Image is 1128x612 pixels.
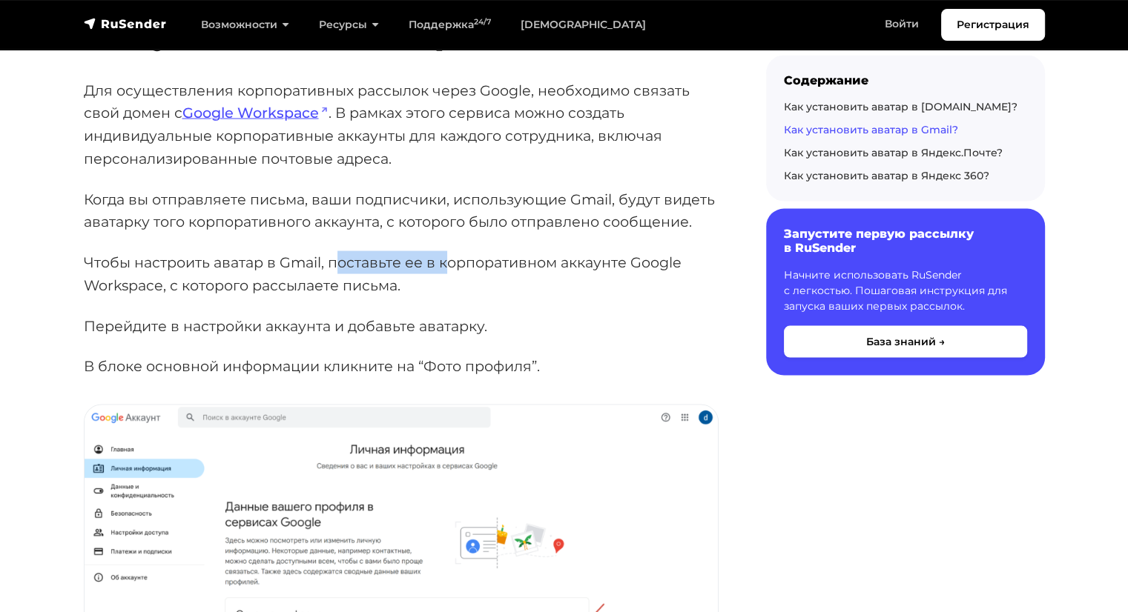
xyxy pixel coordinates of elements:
a: Как установить аватар в [DOMAIN_NAME]? [784,100,1017,113]
p: В блоке основной информации кликните на “Фото профиля”. [84,355,719,378]
a: Запустите первую рассылку в RuSender Начните использовать RuSender с легкостью. Пошаговая инструк... [766,209,1045,375]
img: RuSender [84,16,167,31]
sup: 24/7 [474,17,491,27]
a: Поддержка24/7 [394,10,506,40]
p: Начните использовать RuSender с легкостью. Пошаговая инструкция для запуска ваших первых рассылок. [784,267,1027,314]
a: Как установить аватар в Яндекс.Почте? [784,146,1003,159]
a: Регистрация [941,9,1045,41]
a: Google Workspace [182,104,329,122]
p: Для осуществления корпоративных рассылок через Google, необходимо связать свой домен с . В рамках... [84,79,719,170]
p: Чтобы настроить аватар в Gmail, поставьте ее в корпоративном аккаунте Google Workspace, с которог... [84,251,719,296]
a: Как установить аватар в Яндекс 360? [784,169,989,182]
h6: Запустите первую рассылку в RuSender [784,227,1027,255]
button: База знаний → [784,326,1027,358]
a: Войти [870,9,934,39]
a: [DEMOGRAPHIC_DATA] [506,10,661,40]
div: Содержание [784,73,1027,87]
a: Возможности [186,10,304,40]
a: Как установить аватар в Gmail? [784,123,958,136]
p: Перейдите в настройки аккаунта и добавьте аватарку. [84,315,719,338]
p: Когда вы отправляете письма, ваши подписчики, использующие Gmail, будут видеть аватарку того корп... [84,188,719,233]
a: Ресурсы [304,10,394,40]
